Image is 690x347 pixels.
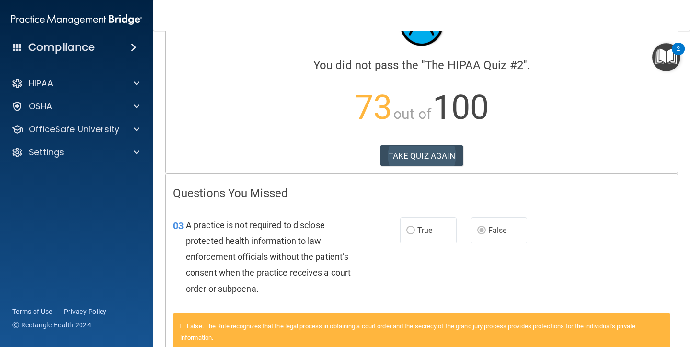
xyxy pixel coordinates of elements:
a: Terms of Use [12,307,52,316]
input: False [477,227,486,234]
h4: Compliance [28,41,95,54]
span: 03 [173,220,184,231]
h4: You did not pass the " ". [173,59,670,71]
span: A practice is not required to disclose protected health information to law enforcement officials ... [186,220,351,294]
p: OfficeSafe University [29,124,119,135]
iframe: Drift Widget Chat Controller [642,281,678,317]
a: Settings [11,147,139,158]
p: HIPAA [29,78,53,89]
p: OSHA [29,101,53,112]
button: TAKE QUIZ AGAIN [380,145,463,166]
span: 100 [433,88,489,127]
a: OfficeSafe University [11,124,139,135]
span: True [417,226,432,235]
img: PMB logo [11,10,142,29]
p: Settings [29,147,64,158]
span: out of [393,105,431,122]
a: HIPAA [11,78,139,89]
input: True [406,227,415,234]
span: False. The Rule recognizes that the legal process in obtaining a court order and the secrecy of t... [180,323,635,341]
span: 73 [355,88,392,127]
span: False [488,226,507,235]
div: 2 [677,49,680,61]
a: Privacy Policy [64,307,107,316]
h4: Questions You Missed [173,187,670,199]
span: Ⓒ Rectangle Health 2024 [12,320,91,330]
span: The HIPAA Quiz #2 [425,58,523,72]
button: Open Resource Center, 2 new notifications [652,43,680,71]
a: OSHA [11,101,139,112]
